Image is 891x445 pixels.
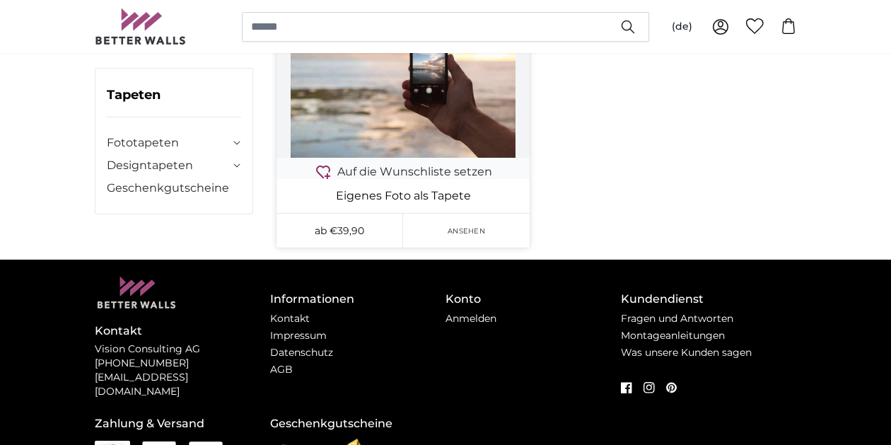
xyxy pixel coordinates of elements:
[279,187,527,204] a: Eigenes Foto als Tapete
[337,163,492,180] span: Auf die Wunschliste setzen
[621,291,796,308] h4: Kundendienst
[276,163,530,181] button: Auf die Wunschliste setzen
[270,415,445,432] h4: Geschenkgutscheine
[270,329,327,342] a: Impressum
[621,346,752,359] a: Was unsere Kunden sagen
[107,86,241,117] h3: Tapeten
[315,224,364,237] span: ab €39,90
[95,8,187,45] img: Betterwalls
[95,342,270,399] p: Vision Consulting AG [PHONE_NUMBER] [EMAIL_ADDRESS][DOMAIN_NAME]
[270,363,293,376] a: AGB
[107,134,241,151] summary: Fototapeten
[621,329,725,342] a: Montageanleitungen
[107,157,241,174] summary: Designtapeten
[621,312,733,325] a: Fragen und Antworten
[95,323,270,340] h4: Kontakt
[445,312,496,325] a: Anmelden
[270,346,333,359] a: Datenschutz
[270,312,310,325] a: Kontakt
[107,180,241,197] a: Geschenkgutscheine
[445,291,621,308] h4: Konto
[95,415,270,432] h4: Zahlung & Versand
[107,134,230,151] a: Fototapeten
[403,214,530,248] a: Ansehen
[660,14,704,40] button: (de)
[270,291,445,308] h4: Informationen
[107,157,230,174] a: Designtapeten
[448,226,485,236] span: Ansehen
